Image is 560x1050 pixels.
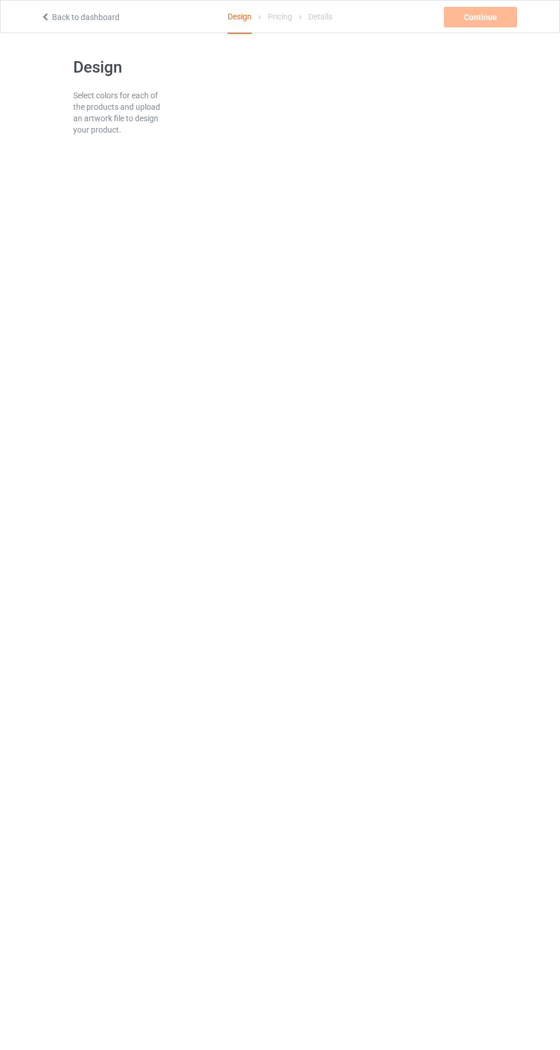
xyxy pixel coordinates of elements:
[73,90,165,135] div: Select colors for each of the products and upload an artwork file to design your product.
[228,1,252,34] div: Design
[268,1,292,33] div: Pricing
[308,1,332,33] div: Details
[41,13,120,22] a: Back to dashboard
[73,57,165,78] h1: Design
